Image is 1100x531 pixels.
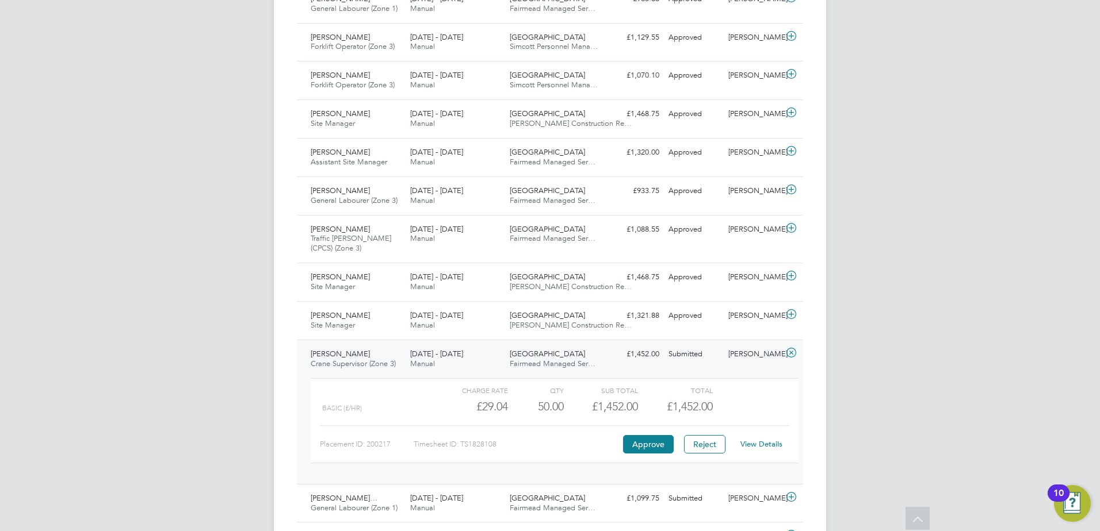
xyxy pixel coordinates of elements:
div: £1,452.00 [564,397,638,416]
span: [GEOGRAPHIC_DATA] [510,109,585,118]
span: Manual [410,118,435,128]
span: [GEOGRAPHIC_DATA] [510,32,585,42]
span: Fairmead Managed Ser… [510,195,595,205]
button: Approve [623,435,674,453]
span: [PERSON_NAME]… [311,493,377,503]
div: Approved [664,143,724,162]
div: Timesheet ID: TS1828108 [414,435,620,453]
span: [GEOGRAPHIC_DATA] [510,310,585,320]
div: £1,321.88 [604,306,664,325]
span: General Labourer (Zone 1) [311,503,398,513]
button: Reject [684,435,725,453]
span: [DATE] - [DATE] [410,349,463,359]
span: Fairmead Managed Ser… [510,359,595,368]
span: Site Manager [311,118,355,128]
span: General Labourer (Zone 3) [311,195,398,205]
span: Manual [410,195,435,205]
div: [PERSON_NAME] [724,268,784,287]
span: [GEOGRAPHIC_DATA] [510,224,585,234]
span: Traffic [PERSON_NAME] (CPCS) (Zone 3) [311,233,391,253]
span: [DATE] - [DATE] [410,493,463,503]
div: Approved [664,28,724,47]
div: [PERSON_NAME] [724,28,784,47]
span: Forklift Operator (Zone 3) [311,80,395,90]
span: [DATE] - [DATE] [410,310,463,320]
div: [PERSON_NAME] [724,182,784,201]
span: [PERSON_NAME] [311,186,370,195]
span: Manual [410,41,435,51]
span: General Labourer (Zone 1) [311,3,398,13]
span: [PERSON_NAME] [311,32,370,42]
span: Manual [410,359,435,368]
span: [DATE] - [DATE] [410,272,463,282]
span: Forklift Operator (Zone 3) [311,41,395,51]
div: 10 [1053,493,1064,508]
div: Submitted [664,345,724,364]
span: [PERSON_NAME] [311,272,370,282]
div: £1,320.00 [604,143,664,162]
span: [DATE] - [DATE] [410,224,463,234]
div: £1,088.55 [604,220,664,239]
div: Submitted [664,489,724,508]
span: [DATE] - [DATE] [410,186,463,195]
span: [GEOGRAPHIC_DATA] [510,186,585,195]
span: [DATE] - [DATE] [410,109,463,118]
span: [GEOGRAPHIC_DATA] [510,272,585,282]
div: [PERSON_NAME] [724,220,784,239]
span: [PERSON_NAME] [311,70,370,80]
span: Simcott Personnel Mana… [510,41,598,51]
div: £1,452.00 [604,345,664,364]
span: Crane Supervisor (Zone 3) [311,359,396,368]
span: Simcott Personnel Mana… [510,80,598,90]
div: £1,468.75 [604,105,664,124]
div: Approved [664,268,724,287]
div: Approved [664,220,724,239]
span: Manual [410,3,435,13]
span: Manual [410,503,435,513]
div: £933.75 [604,182,664,201]
span: [DATE] - [DATE] [410,147,463,157]
div: £1,099.75 [604,489,664,508]
div: [PERSON_NAME] [724,143,784,162]
span: [DATE] - [DATE] [410,32,463,42]
div: QTY [508,383,564,397]
a: View Details [740,439,782,449]
span: [PERSON_NAME] [311,310,370,320]
div: [PERSON_NAME] [724,105,784,124]
span: Fairmead Managed Ser… [510,157,595,167]
span: Fairmead Managed Ser… [510,503,595,513]
div: £29.04 [434,397,508,416]
span: [PERSON_NAME] [311,349,370,359]
div: Approved [664,66,724,85]
div: £1,129.55 [604,28,664,47]
span: [PERSON_NAME] [311,147,370,157]
span: Basic (£/HR) [322,404,362,412]
div: 50.00 [508,397,564,416]
span: [GEOGRAPHIC_DATA] [510,70,585,80]
span: [PERSON_NAME] [311,224,370,234]
div: [PERSON_NAME] [724,489,784,508]
div: Approved [664,182,724,201]
div: Sub Total [564,383,638,397]
span: [PERSON_NAME] Construction Re… [510,320,632,330]
div: [PERSON_NAME] [724,345,784,364]
span: [GEOGRAPHIC_DATA] [510,147,585,157]
div: £1,468.75 [604,268,664,287]
span: [GEOGRAPHIC_DATA] [510,493,585,503]
span: Site Manager [311,282,355,291]
div: [PERSON_NAME] [724,306,784,325]
span: Manual [410,157,435,167]
div: Total [638,383,712,397]
div: Approved [664,105,724,124]
span: [PERSON_NAME] Construction Re… [510,118,632,128]
div: [PERSON_NAME] [724,66,784,85]
span: [DATE] - [DATE] [410,70,463,80]
span: Manual [410,233,435,243]
span: [GEOGRAPHIC_DATA] [510,349,585,359]
span: Manual [410,282,435,291]
span: Site Manager [311,320,355,330]
span: Assistant Site Manager [311,157,387,167]
div: Placement ID: 200217 [320,435,414,453]
span: [PERSON_NAME] [311,109,370,118]
div: Approved [664,306,724,325]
